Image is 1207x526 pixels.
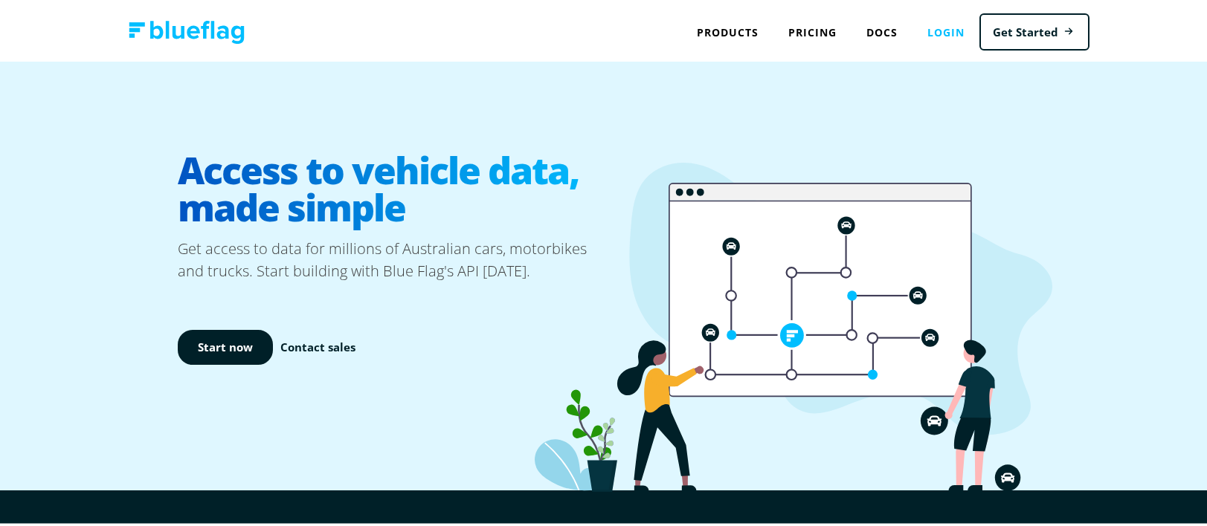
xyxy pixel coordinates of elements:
[280,337,355,354] a: Contact sales
[773,15,852,45] a: Pricing
[852,15,913,45] a: Docs
[178,236,609,280] p: Get access to data for millions of Australian cars, motorbikes and trucks. Start building with Bl...
[979,11,1089,49] a: Get Started
[129,19,245,42] img: Blue Flag logo
[682,15,773,45] div: Products
[913,15,979,45] a: Login to Blue Flag application
[178,328,273,363] a: Start now
[178,137,609,236] h1: Access to vehicle data, made simple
